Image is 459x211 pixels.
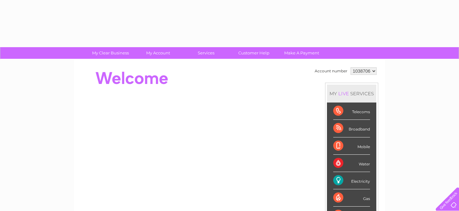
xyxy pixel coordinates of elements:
div: Gas [333,189,370,207]
a: My Clear Business [85,47,136,59]
td: Account number [313,66,349,76]
div: Mobile [333,137,370,155]
a: Customer Help [228,47,280,59]
a: My Account [132,47,184,59]
div: Electricity [333,172,370,189]
div: Telecoms [333,103,370,120]
div: Broadband [333,120,370,137]
div: LIVE [337,91,350,97]
div: MY SERVICES [327,85,376,103]
a: Make A Payment [276,47,328,59]
div: Water [333,155,370,172]
a: Services [180,47,232,59]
